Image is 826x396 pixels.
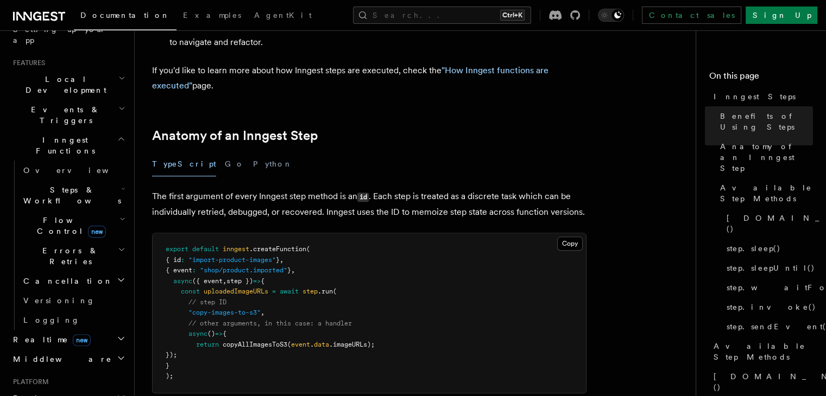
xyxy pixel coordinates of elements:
[727,302,816,312] span: step.invoke()
[9,354,112,365] span: Middleware
[176,3,248,29] a: Examples
[254,11,312,20] span: AgentKit
[709,87,813,106] a: Inngest Steps
[19,210,128,241] button: Flow Controlnew
[223,341,287,348] span: copyAllImagesToS3
[709,69,813,87] h4: On this page
[23,316,80,324] span: Logging
[353,7,531,24] button: Search...Ctrl+K
[23,166,135,175] span: Overview
[727,243,781,254] span: step.sleep()
[74,3,176,30] a: Documentation
[188,320,352,327] span: // other arguments, in this case: a handler
[152,128,318,143] a: Anatomy of an Inngest Step
[19,310,128,330] a: Logging
[280,288,299,295] span: await
[500,10,525,21] kbd: Ctrl+K
[9,104,118,126] span: Events & Triggers
[722,239,813,258] a: step.sleep()
[261,277,264,285] span: {
[727,263,815,273] span: step.sleepUntil()
[9,20,128,50] a: Setting up your app
[720,141,813,174] span: Anatomy of an Inngest Step
[722,317,813,336] a: step.sendEvent()
[276,256,280,264] span: }
[166,362,169,369] span: }
[223,330,226,337] span: {
[207,330,215,337] span: ()
[722,297,813,317] a: step.invoke()
[223,277,226,285] span: ,
[166,256,181,264] span: { id
[19,161,128,180] a: Overview
[249,245,306,253] span: .createFunction
[714,341,813,362] span: Available Step Methods
[188,298,226,306] span: // step ID
[9,135,117,156] span: Inngest Functions
[722,278,813,297] a: step.waitForEvent()
[192,245,219,253] span: default
[716,106,813,137] a: Benefits of Using Steps
[19,291,128,310] a: Versioning
[19,241,128,271] button: Errors & Retries
[9,74,118,95] span: Local Development
[716,178,813,208] a: Available Step Methods
[173,277,192,285] span: async
[166,351,177,359] span: });
[188,330,207,337] span: async
[9,378,49,386] span: Platform
[253,152,293,176] button: Python
[225,152,244,176] button: Go
[709,336,813,367] a: Available Step Methods
[166,372,173,380] span: );
[181,256,185,264] span: :
[746,7,817,24] a: Sign Up
[272,288,276,295] span: =
[261,309,264,316] span: ,
[223,245,249,253] span: inngest
[188,309,261,316] span: "copy-images-to-s3"
[196,341,219,348] span: return
[152,152,216,176] button: TypeScript
[248,3,318,29] a: AgentKit
[166,20,587,50] li: : modular approach makes code easier to navigate and refactor.
[19,180,128,210] button: Steps & Workflows
[720,182,813,204] span: Available Step Methods
[19,245,118,267] span: Errors & Retries
[306,245,310,253] span: (
[302,288,318,295] span: step
[333,288,337,295] span: (
[716,137,813,178] a: Anatomy of an Inngest Step
[318,288,333,295] span: .run
[598,9,624,22] button: Toggle dark mode
[9,334,91,345] span: Realtime
[357,193,369,202] code: id
[722,208,813,239] a: [DOMAIN_NAME]()
[19,184,121,206] span: Steps & Workflows
[19,276,113,286] span: Cancellation
[9,130,128,161] button: Inngest Functions
[80,11,170,20] span: Documentation
[9,69,128,100] button: Local Development
[192,266,196,274] span: :
[291,266,295,274] span: ,
[329,341,375,348] span: .imageURLs);
[287,341,291,348] span: (
[9,330,128,349] button: Realtimenew
[183,11,241,20] span: Examples
[9,59,45,67] span: Features
[215,330,223,337] span: =>
[280,256,283,264] span: ,
[287,266,291,274] span: }
[714,91,796,102] span: Inngest Steps
[722,258,813,278] a: step.sleepUntil()
[226,277,253,285] span: step })
[23,296,95,305] span: Versioning
[152,63,587,93] p: If you'd like to learn more about how Inngest steps are executed, check the page.
[9,161,128,330] div: Inngest Functions
[9,349,128,369] button: Middleware
[253,277,261,285] span: =>
[642,7,741,24] a: Contact sales
[720,111,813,132] span: Benefits of Using Steps
[557,237,583,251] button: Copy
